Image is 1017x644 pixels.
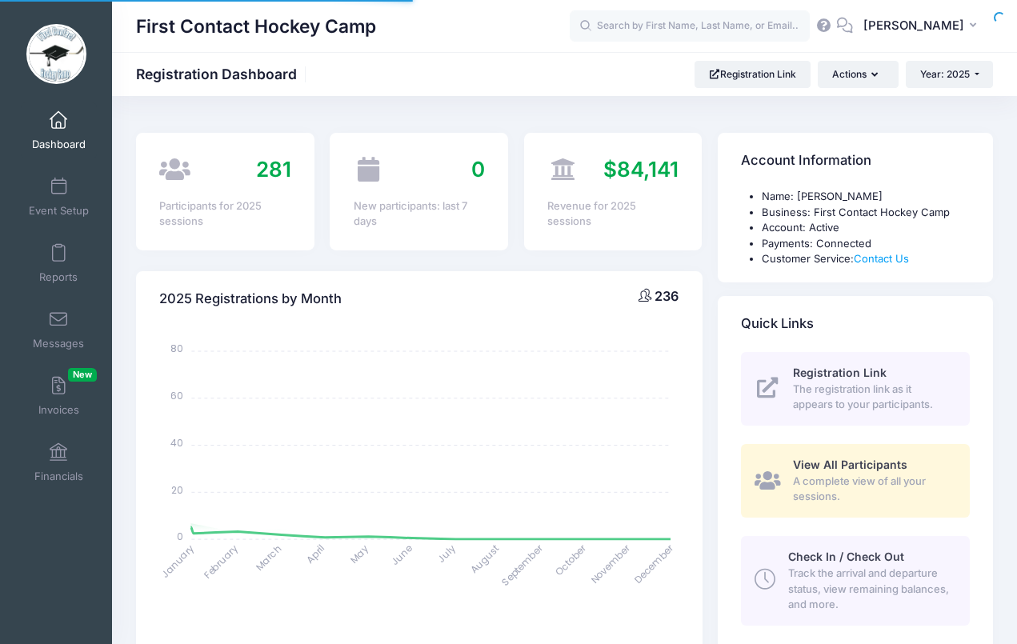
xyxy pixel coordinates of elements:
[906,61,993,88] button: Year: 2025
[762,205,970,221] li: Business: First Contact Hockey Camp
[793,366,887,379] span: Registration Link
[741,444,970,518] a: View All Participants A complete view of all your sessions.
[631,541,677,586] tspan: December
[793,458,907,471] span: View All Participants
[762,236,970,252] li: Payments: Connected
[136,66,310,82] h1: Registration Dashboard
[68,368,97,382] span: New
[21,169,97,225] a: Event Setup
[201,542,240,581] tspan: February
[695,61,811,88] a: Registration Link
[793,474,951,505] span: A complete view of all your sessions.
[762,189,970,205] li: Name: [PERSON_NAME]
[256,157,291,182] span: 281
[172,482,184,496] tspan: 20
[136,8,376,45] h1: First Contact Hockey Camp
[32,138,86,151] span: Dashboard
[603,157,679,182] span: $84,141
[33,337,84,350] span: Messages
[171,435,184,449] tspan: 40
[552,541,590,578] tspan: October
[741,536,970,626] a: Check In / Check Out Track the arrival and departure status, view remaining balances, and more.
[818,61,898,88] button: Actions
[388,542,414,568] tspan: June
[253,542,285,574] tspan: March
[788,566,951,613] span: Track the arrival and departure status, view remaining balances, and more.
[434,542,458,566] tspan: July
[21,102,97,158] a: Dashboard
[762,251,970,267] li: Customer Service:
[158,542,198,581] tspan: January
[741,301,814,346] h4: Quick Links
[467,542,502,576] tspan: August
[159,198,290,230] div: Participants for 2025 sessions
[793,382,951,413] span: The registration link as it appears to your participants.
[853,8,993,45] button: [PERSON_NAME]
[854,252,909,265] a: Contact Us
[34,470,83,483] span: Financials
[471,157,485,182] span: 0
[21,302,97,358] a: Messages
[547,198,679,230] div: Revenue for 2025 sessions
[159,276,342,322] h4: 2025 Registrations by Month
[741,138,871,184] h4: Account Information
[920,68,970,80] span: Year: 2025
[863,17,964,34] span: [PERSON_NAME]
[762,220,970,236] li: Account: Active
[26,24,86,84] img: First Contact Hockey Camp
[21,434,97,490] a: Financials
[38,403,79,417] span: Invoices
[347,542,371,566] tspan: May
[498,541,546,588] tspan: September
[39,270,78,284] span: Reports
[303,542,327,566] tspan: April
[21,235,97,291] a: Reports
[21,368,97,424] a: InvoicesNew
[29,204,89,218] span: Event Setup
[741,352,970,426] a: Registration Link The registration link as it appears to your participants.
[570,10,810,42] input: Search by First Name, Last Name, or Email...
[588,541,634,586] tspan: November
[171,389,184,402] tspan: 60
[788,550,904,563] span: Check In / Check Out
[178,530,184,543] tspan: 0
[655,288,679,304] span: 236
[354,198,485,230] div: New participants: last 7 days
[171,342,184,355] tspan: 80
